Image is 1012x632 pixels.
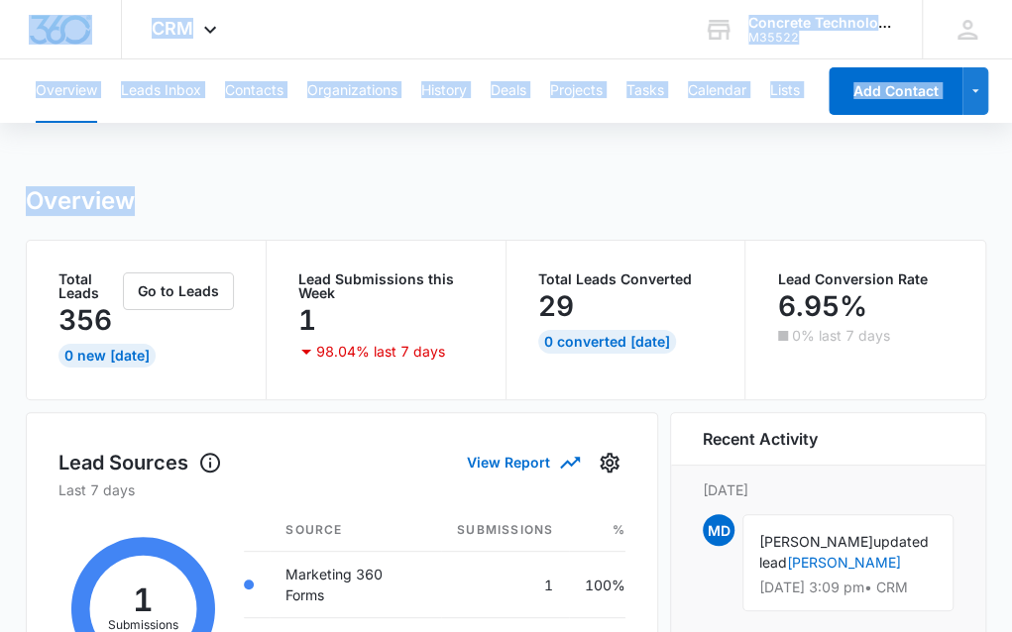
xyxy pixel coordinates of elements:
th: % [569,509,625,552]
button: Contacts [225,59,283,123]
a: Go to Leads [123,282,234,299]
button: View Report [467,445,578,479]
p: Total Leads Converted [538,272,714,286]
button: Tasks [626,59,664,123]
th: Source [270,509,441,552]
p: 98.04% last 7 days [316,345,445,359]
button: Overview [36,59,97,123]
p: Lead Submissions this Week [298,272,474,300]
button: Lists [770,59,800,123]
button: Calendar [688,59,746,123]
td: 100% [569,552,625,618]
p: 6.95% [777,290,866,322]
a: [PERSON_NAME] [787,554,901,571]
button: Leads Inbox [121,59,201,123]
h1: Lead Sources [58,448,222,477]
div: 0 Converted [DATE] [538,330,676,354]
h6: Recent Activity [703,427,818,451]
button: Deals [491,59,526,123]
span: [PERSON_NAME] [759,533,873,550]
div: account id [748,31,893,45]
p: Last 7 days [58,479,626,500]
button: Organizations [307,59,397,123]
td: Marketing 360 Forms [270,552,441,618]
td: 1 [441,552,569,618]
div: 0 New [DATE] [58,344,156,368]
p: [DATE] 3:09 pm • CRM [759,580,937,594]
p: 0% last 7 days [791,329,889,343]
p: 356 [58,304,112,336]
div: account name [748,15,893,31]
h1: Overview [26,186,135,216]
span: MD [703,514,734,546]
button: Go to Leads [123,272,234,310]
p: [DATE] [703,479,954,500]
p: 1 [298,304,316,336]
span: CRM [152,18,193,39]
p: 29 [538,290,574,322]
button: History [421,59,467,123]
button: Settings [594,447,625,478]
button: Projects [550,59,603,123]
th: Submissions [441,509,569,552]
button: Add Contact [829,67,962,115]
p: Lead Conversion Rate [777,272,954,286]
p: Total Leads [58,272,119,300]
